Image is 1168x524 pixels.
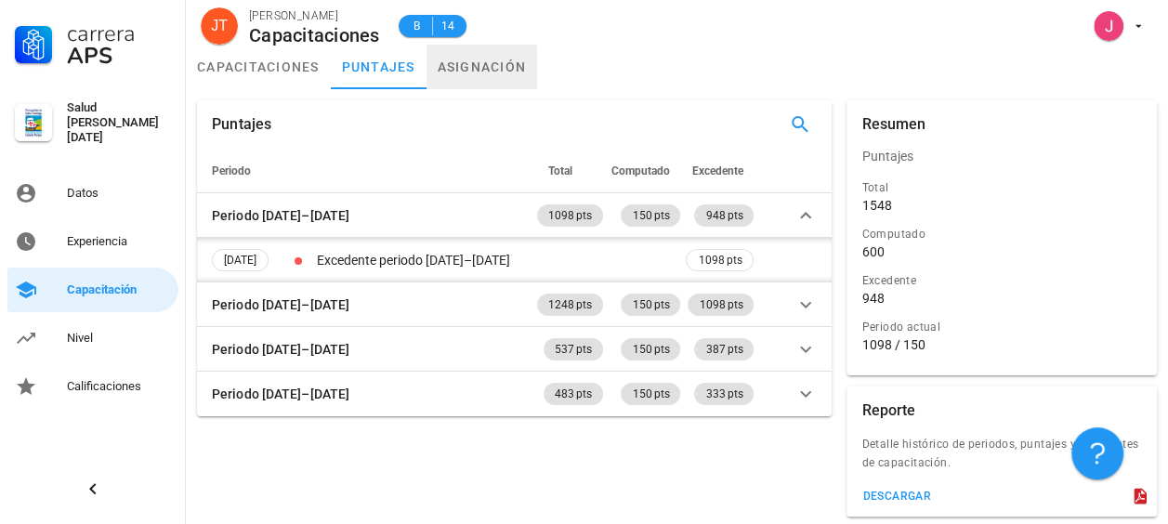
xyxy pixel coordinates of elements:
[67,186,171,201] div: Datos
[410,17,425,35] span: B
[212,384,349,404] div: Periodo [DATE]–[DATE]
[440,17,455,35] span: 14
[67,45,171,67] div: APS
[212,100,271,149] div: Puntajes
[249,7,380,25] div: [PERSON_NAME]
[212,295,349,315] div: Periodo [DATE]–[DATE]
[548,164,572,177] span: Total
[854,483,938,509] button: descargar
[861,336,1142,353] div: 1098 / 150
[7,316,178,360] a: Nivel
[698,250,741,270] span: 1098 pts
[861,290,884,307] div: 948
[861,386,915,435] div: Reporte
[67,282,171,297] div: Capacitación
[846,435,1157,483] div: Detalle histórico de periodos, puntajes y excedentes de capacitación.
[7,364,178,409] a: Calificaciones
[632,338,669,360] span: 150 pts
[212,339,349,360] div: Periodo [DATE]–[DATE]
[861,100,925,149] div: Resumen
[861,197,891,214] div: 1548
[610,164,669,177] span: Computado
[699,294,742,316] span: 1098 pts
[1094,11,1123,41] div: avatar
[861,225,1142,243] div: Computado
[548,294,592,316] span: 1248 pts
[705,338,742,360] span: 387 pts
[212,164,251,177] span: Periodo
[705,383,742,405] span: 333 pts
[607,149,684,193] th: Computado
[861,318,1142,336] div: Periodo actual
[533,149,607,193] th: Total
[186,45,331,89] a: capacitaciones
[67,22,171,45] div: Carrera
[7,219,178,264] a: Experiencia
[427,45,538,89] a: asignación
[632,383,669,405] span: 150 pts
[548,204,592,227] span: 1098 pts
[331,45,427,89] a: puntajes
[861,178,1142,197] div: Total
[67,331,171,346] div: Nivel
[7,171,178,216] a: Datos
[861,490,931,503] div: descargar
[211,7,228,45] span: JT
[201,7,238,45] div: avatar
[861,243,884,260] div: 600
[555,338,592,360] span: 537 pts
[67,234,171,249] div: Experiencia
[224,250,256,270] span: [DATE]
[67,100,171,145] div: Salud [PERSON_NAME][DATE]
[632,204,669,227] span: 150 pts
[313,238,682,282] td: Excedente periodo [DATE]–[DATE]
[212,205,349,226] div: Periodo [DATE]–[DATE]
[67,379,171,394] div: Calificaciones
[197,149,533,193] th: Periodo
[691,164,742,177] span: Excedente
[7,268,178,312] a: Capacitación
[249,25,380,46] div: Capacitaciones
[861,271,1142,290] div: Excedente
[555,383,592,405] span: 483 pts
[632,294,669,316] span: 150 pts
[684,149,757,193] th: Excedente
[846,134,1157,178] div: Puntajes
[705,204,742,227] span: 948 pts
